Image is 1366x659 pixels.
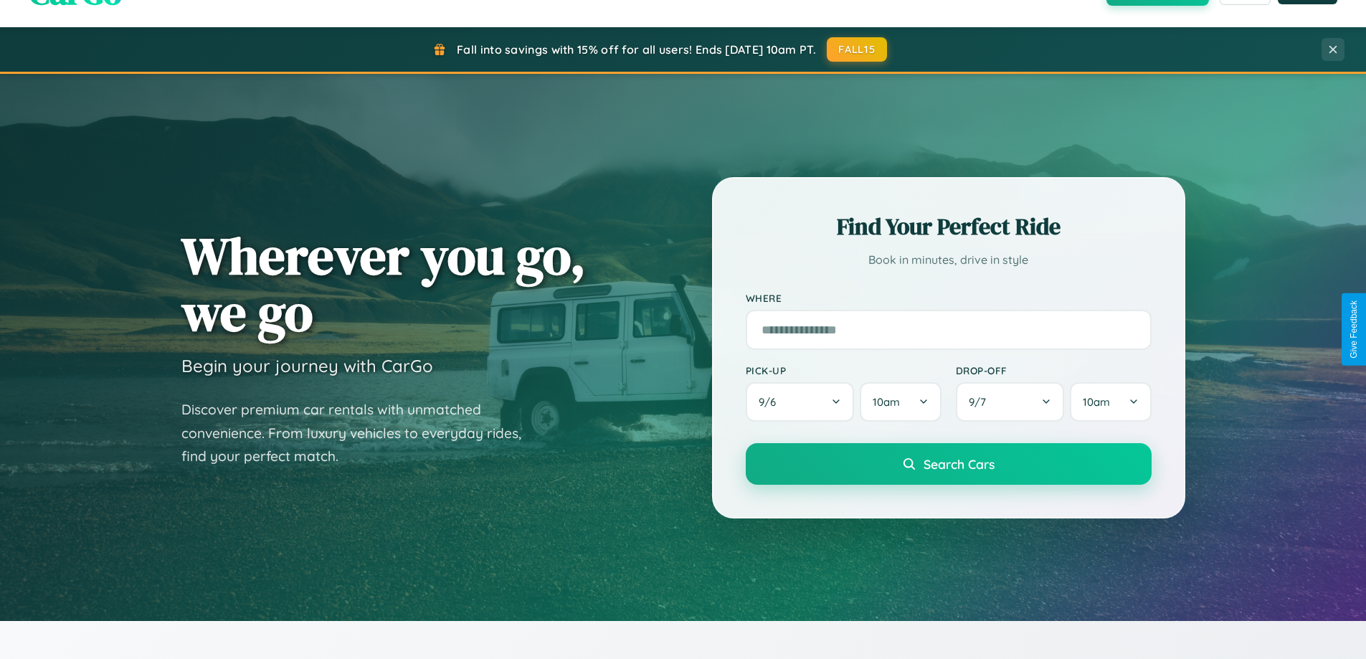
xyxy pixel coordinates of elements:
button: FALL15 [827,37,887,62]
span: 9 / 6 [759,395,783,409]
h2: Find Your Perfect Ride [746,211,1152,242]
h1: Wherever you go, we go [181,227,586,341]
span: 10am [1083,395,1110,409]
button: 9/6 [746,382,855,422]
button: 10am [1070,382,1151,422]
span: Search Cars [924,456,995,472]
label: Drop-off [956,364,1152,376]
label: Pick-up [746,364,942,376]
h3: Begin your journey with CarGo [181,355,433,376]
label: Where [746,292,1152,304]
div: Give Feedback [1349,300,1359,359]
button: 9/7 [956,382,1065,422]
p: Discover premium car rentals with unmatched convenience. From luxury vehicles to everyday rides, ... [181,398,540,468]
span: 9 / 7 [969,395,993,409]
button: Search Cars [746,443,1152,485]
span: Fall into savings with 15% off for all users! Ends [DATE] 10am PT. [457,42,816,57]
span: 10am [873,395,900,409]
button: 10am [860,382,941,422]
p: Book in minutes, drive in style [746,250,1152,270]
